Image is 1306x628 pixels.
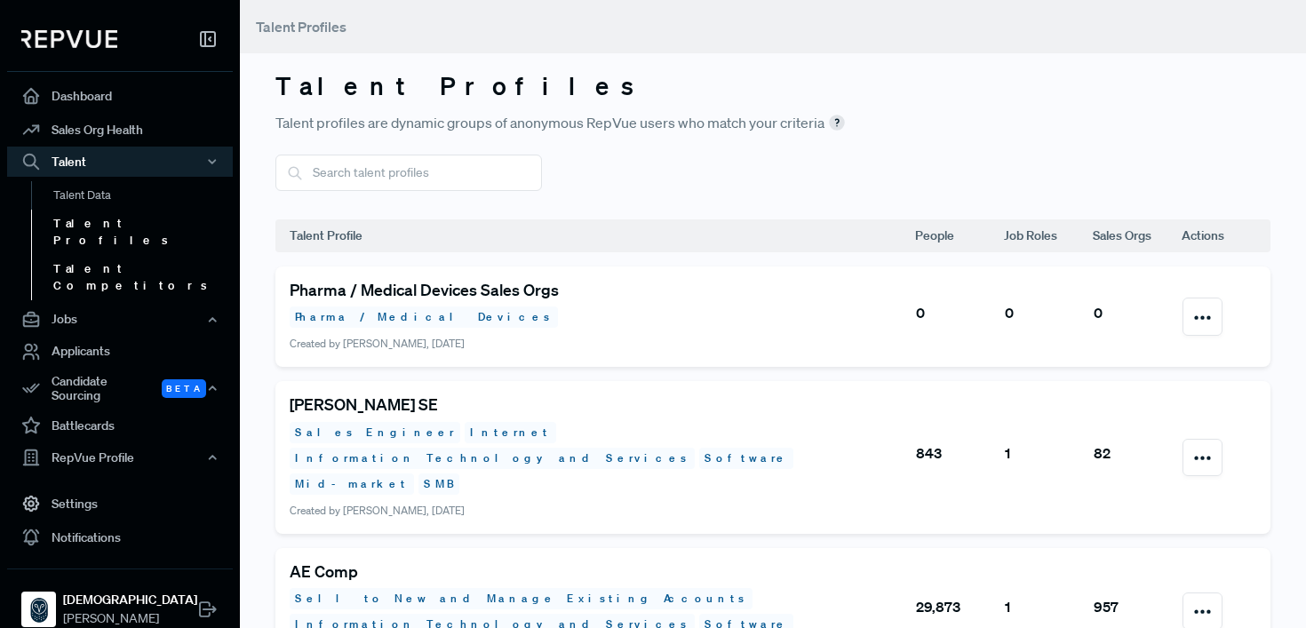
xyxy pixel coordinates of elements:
strong: [DEMOGRAPHIC_DATA] [63,591,197,609]
div: Pharma / Medical Devices [290,306,558,328]
h6: 82 [1094,445,1181,462]
th: Talent Profile [275,219,915,252]
span: Created by [PERSON_NAME], [DATE] [290,336,465,351]
h6: 0 [916,305,1003,322]
th: People [915,219,1004,252]
h5: Pharma / Medical Devices Sales Orgs [290,281,914,300]
h6: 0 [1005,305,1092,322]
th: Job Roles [1004,219,1093,252]
th: Actions [1182,219,1270,252]
span: [PERSON_NAME] [63,609,197,628]
span: Beta [162,379,206,398]
a: Notifications [7,521,233,554]
a: Dashboard [7,79,233,113]
a: Talent Data [31,181,257,210]
h6: 1 [1005,445,1092,462]
img: Samsara [25,595,53,624]
h6: 29,873 [916,599,1003,616]
h6: 1 [1005,599,1092,616]
h5: AE Comp [290,562,914,582]
span: Talent profiles are dynamic groups of anonymous RepVue users who match your criteria [275,112,845,133]
div: Sell to New and Manage Existing Accounts [290,588,753,609]
a: Talent Competitors [31,255,257,300]
div: Information Technology and Services [290,448,695,469]
div: SMB [418,473,459,495]
img: RepVue [21,30,117,48]
h3: Talent Profiles [275,71,845,101]
div: Sales Engineer [290,422,460,443]
a: Talent Profiles [31,210,257,255]
span: Talent Profiles [256,18,346,36]
button: Talent [7,147,233,177]
th: Sales Orgs [1093,219,1182,252]
h5: [PERSON_NAME] SE [290,395,914,415]
a: Battlecards [7,409,233,442]
button: Jobs [7,305,233,335]
h6: 843 [916,445,1003,462]
h6: 0 [1094,305,1181,322]
div: Internet [465,422,556,443]
div: Mid-market [290,473,414,495]
button: Candidate Sourcing Beta [7,369,233,409]
span: Created by [PERSON_NAME], [DATE] [290,503,465,518]
a: Applicants [7,335,233,369]
div: Candidate Sourcing [7,369,233,409]
button: RepVue Profile [7,442,233,473]
div: Software [699,448,793,469]
input: Search talent profiles [275,155,542,191]
h6: 957 [1094,599,1181,616]
a: Settings [7,487,233,521]
a: Sales Org Health [7,113,233,147]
